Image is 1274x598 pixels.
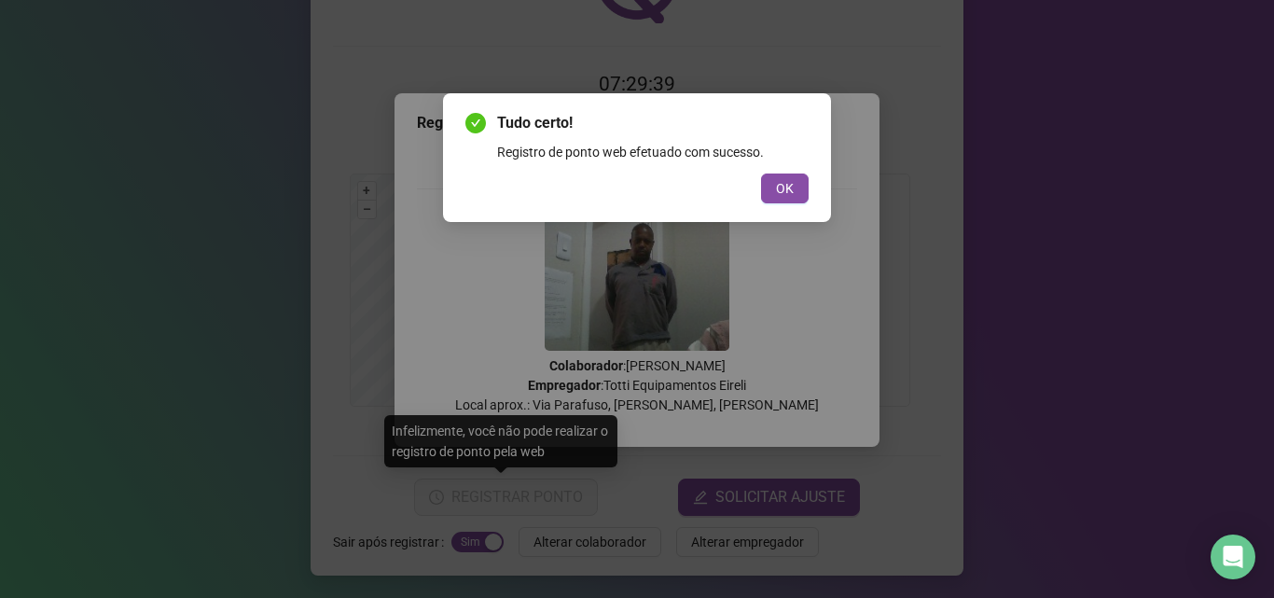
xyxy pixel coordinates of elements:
[497,142,809,162] div: Registro de ponto web efetuado com sucesso.
[465,113,486,133] span: check-circle
[776,178,794,199] span: OK
[1211,535,1255,579] div: Open Intercom Messenger
[497,112,809,134] span: Tudo certo!
[761,174,809,203] button: OK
